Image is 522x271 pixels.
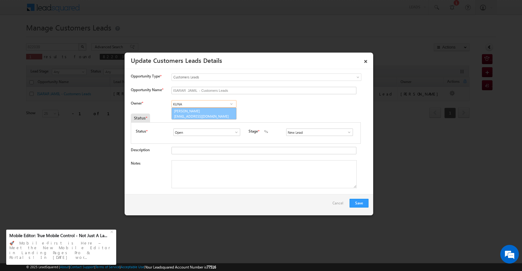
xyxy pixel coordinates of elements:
[95,265,120,269] a: Terms of Service
[360,55,371,66] a: ×
[172,100,236,108] input: Type to Search
[26,264,216,270] span: © 2025 LeadSquared | | | | |
[249,128,258,134] label: Stage
[85,192,113,200] em: Start Chat
[332,199,346,211] a: Cancel
[102,3,117,18] div: Minimize live chat window
[131,114,150,122] div: Status
[227,101,235,107] a: Show All Items
[172,73,361,81] a: Customers Leads
[131,161,140,166] label: Notes
[11,33,26,41] img: d_60004797649_company_0_60004797649
[350,199,369,208] button: Save
[172,74,336,80] span: Customers Leads
[9,239,113,262] div: 🚀 Mobile-First is Here – Meet the New Mobile Editor in Landing Pages Pro & Portals! In [DATE] wor...
[173,128,240,136] input: Type to Search
[207,265,216,269] span: 77516
[172,108,236,119] a: [PERSON_NAME]
[121,265,144,269] a: Acceptable Use
[32,33,104,41] div: Chat with us now
[131,87,163,92] label: Opportunity Name
[70,265,94,269] a: Contact Support
[60,265,69,269] a: About
[231,129,239,135] a: Show All Items
[286,128,353,136] input: Type to Search
[131,101,143,105] label: Owner
[145,265,216,269] span: Your Leadsquared Account Number is
[8,58,113,186] textarea: Type your message and hit 'Enter'
[109,227,116,235] div: +
[131,56,222,64] a: Update Customers Leads Details
[174,114,230,119] span: [EMAIL_ADDRESS][DOMAIN_NAME]
[136,128,146,134] label: Status
[344,129,351,135] a: Show All Items
[131,147,150,152] label: Description
[9,233,109,238] div: Mobile Editor: True Mobile Control - Not Just A La...
[131,73,160,79] span: Opportunity Type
